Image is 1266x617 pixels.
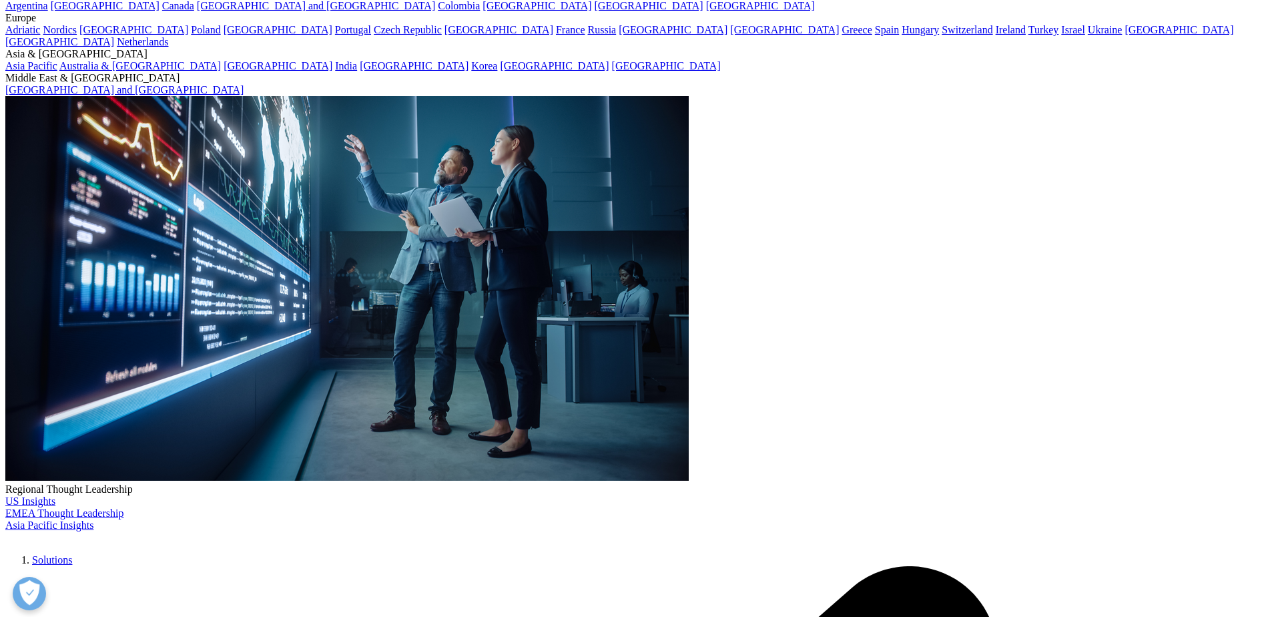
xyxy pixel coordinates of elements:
a: Greece [842,24,872,35]
a: EMEA Thought Leadership [5,507,123,519]
a: Ukraine [1088,24,1123,35]
a: Nordics [43,24,77,35]
a: Switzerland [942,24,992,35]
img: 2093_analyzing-data-using-big-screen-display-and-laptop.png [5,96,689,481]
a: [GEOGRAPHIC_DATA] [619,24,727,35]
a: [GEOGRAPHIC_DATA] [224,60,332,71]
a: Netherlands [117,36,168,47]
a: [GEOGRAPHIC_DATA] [612,60,721,71]
a: India [335,60,357,71]
a: Turkey [1028,24,1059,35]
a: Solutions [32,554,72,566]
div: Europe [5,12,1261,24]
a: [GEOGRAPHIC_DATA] and [GEOGRAPHIC_DATA] [5,84,244,95]
a: Portugal [335,24,371,35]
a: Ireland [996,24,1026,35]
button: Präferenzen öffnen [13,577,46,610]
a: [GEOGRAPHIC_DATA] [5,36,114,47]
a: [GEOGRAPHIC_DATA] [444,24,553,35]
a: Poland [191,24,220,35]
a: Australia & [GEOGRAPHIC_DATA] [59,60,221,71]
a: [GEOGRAPHIC_DATA] [224,24,332,35]
div: Asia & [GEOGRAPHIC_DATA] [5,48,1261,60]
div: Middle East & [GEOGRAPHIC_DATA] [5,72,1261,84]
a: Israel [1061,24,1085,35]
a: [GEOGRAPHIC_DATA] [79,24,188,35]
a: [GEOGRAPHIC_DATA] [360,60,468,71]
a: Asia Pacific [5,60,57,71]
a: Russia [588,24,617,35]
a: Adriatic [5,24,40,35]
a: France [556,24,585,35]
a: Hungary [902,24,939,35]
div: Regional Thought Leadership [5,483,1261,495]
a: [GEOGRAPHIC_DATA] [500,60,609,71]
a: Asia Pacific Insights [5,520,93,531]
a: [GEOGRAPHIC_DATA] [730,24,839,35]
a: Korea [471,60,497,71]
a: [GEOGRAPHIC_DATA] [1125,24,1233,35]
a: US Insights [5,495,55,507]
a: Spain [875,24,899,35]
a: Czech Republic [374,24,442,35]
